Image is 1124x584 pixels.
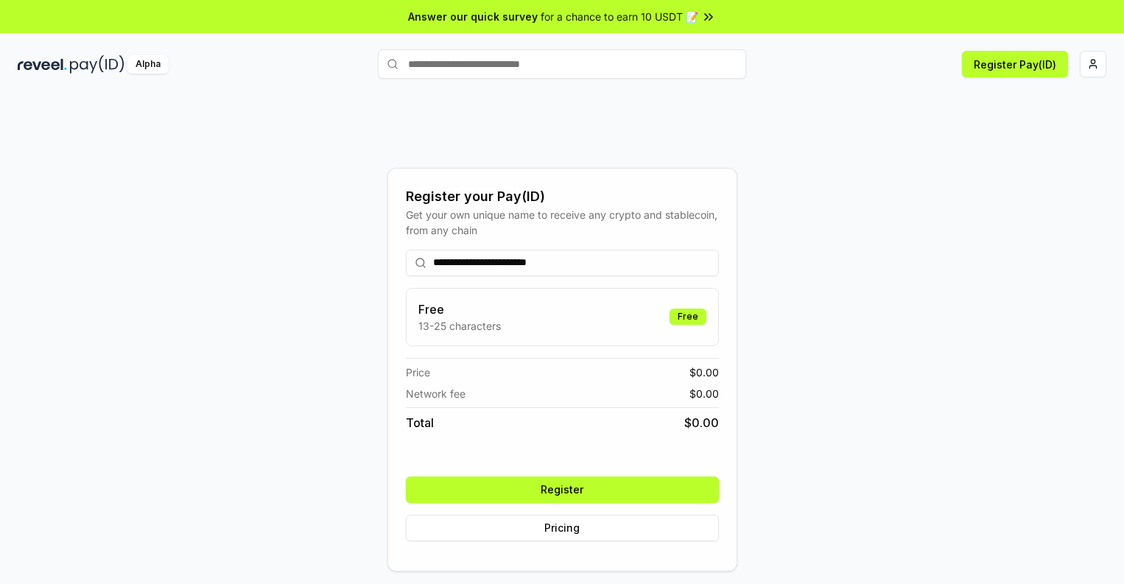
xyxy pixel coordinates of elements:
[689,365,719,380] span: $ 0.00
[689,386,719,401] span: $ 0.00
[406,414,434,432] span: Total
[406,186,719,207] div: Register your Pay(ID)
[541,9,698,24] span: for a chance to earn 10 USDT 📝
[70,55,124,74] img: pay_id
[127,55,169,74] div: Alpha
[684,414,719,432] span: $ 0.00
[406,386,466,401] span: Network fee
[406,476,719,503] button: Register
[408,9,538,24] span: Answer our quick survey
[670,309,706,325] div: Free
[418,300,501,318] h3: Free
[406,515,719,541] button: Pricing
[406,207,719,238] div: Get your own unique name to receive any crypto and stablecoin, from any chain
[418,318,501,334] p: 13-25 characters
[962,51,1068,77] button: Register Pay(ID)
[406,365,430,380] span: Price
[18,55,67,74] img: reveel_dark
